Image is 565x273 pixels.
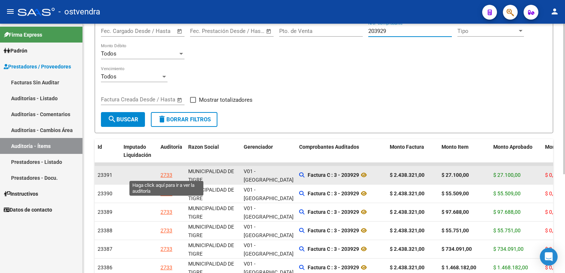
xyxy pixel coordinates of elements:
[457,28,517,34] span: Tipo
[6,7,15,16] mat-icon: menu
[188,167,238,192] div: - 30999284899
[545,246,559,252] span: $ 0,00
[493,191,521,196] span: $ 55.509,00
[185,139,241,164] datatable-header-cell: Razon Social
[221,28,257,34] input: End date
[158,116,211,123] span: Borrar Filtros
[308,227,359,233] strong: Factura C : 3 - 203929
[101,28,125,34] input: Start date
[188,241,238,266] div: - 30999284899
[390,227,424,233] strong: $ 2.438.321,00
[188,223,238,240] div: MUNICIPALIDAD DE TIGRE
[188,204,238,229] div: - 30999284899
[132,96,168,103] input: End date
[158,139,185,164] datatable-header-cell: Auditoría
[188,186,238,211] div: - 30999284899
[545,191,559,196] span: $ 0,00
[101,96,125,103] input: Start date
[244,187,294,201] span: V01 - [GEOGRAPHIC_DATA]
[441,144,468,150] span: Monto Item
[4,63,71,71] span: Prestadores / Proveedores
[98,227,112,233] span: 23388
[244,224,294,238] span: V01 - [GEOGRAPHIC_DATA]
[545,209,559,215] span: $ 0,00
[160,144,182,150] span: Auditoría
[188,204,238,221] div: MUNICIPALIDAD DE TIGRE
[493,172,521,178] span: $ 27.100,00
[58,4,100,20] span: - ostvendra
[188,144,219,150] span: Razon Social
[160,208,172,216] div: 2733
[390,191,424,196] strong: $ 2.438.321,00
[124,144,151,158] span: Imputado Liquidación
[101,112,145,127] button: Buscar
[188,223,238,248] div: - 30999284899
[299,144,359,150] span: Comprobantes Auditados
[265,27,273,36] button: Open calendar
[121,139,158,164] datatable-header-cell: Imputado Liquidación
[441,227,469,233] strong: $ 55.751,00
[98,209,112,215] span: 23389
[160,263,172,272] div: 2733
[132,28,168,34] input: End date
[390,144,424,150] span: Monto Factura
[108,115,116,124] mat-icon: search
[439,139,490,164] datatable-header-cell: Monto Item
[95,139,121,164] datatable-header-cell: Id
[550,7,559,16] mat-icon: person
[308,191,359,196] strong: Factura C : 3 - 203929
[493,144,532,150] span: Monto Aprobado
[101,73,116,80] span: Todos
[390,246,424,252] strong: $ 2.438.321,00
[441,191,469,196] strong: $ 55.509,00
[540,248,558,266] div: Open Intercom Messenger
[4,206,52,214] span: Datos de contacto
[241,139,296,164] datatable-header-cell: Gerenciador
[387,139,439,164] datatable-header-cell: Monto Factura
[199,95,253,104] span: Mostrar totalizadores
[160,245,172,253] div: 2733
[158,115,166,124] mat-icon: delete
[176,96,184,104] button: Open calendar
[101,50,116,57] span: Todos
[98,172,112,178] span: 23391
[441,209,469,215] strong: $ 97.688,00
[98,144,102,150] span: Id
[108,116,138,123] span: Buscar
[441,246,472,252] strong: $ 734.091,00
[4,190,38,198] span: Instructivos
[244,144,273,150] span: Gerenciador
[244,205,294,220] span: V01 - [GEOGRAPHIC_DATA]
[160,189,172,198] div: 2733
[244,168,294,183] span: V01 - [GEOGRAPHIC_DATA]
[98,264,112,270] span: 23386
[390,172,424,178] strong: $ 2.438.321,00
[390,209,424,215] strong: $ 2.438.321,00
[545,227,559,233] span: $ 0,00
[98,191,112,196] span: 23390
[160,171,172,179] div: 2733
[151,112,217,127] button: Borrar Filtros
[308,172,359,178] strong: Factura C : 3 - 203929
[188,167,238,184] div: MUNICIPALIDAD DE TIGRE
[190,28,214,34] input: Start date
[493,227,521,233] span: $ 55.751,00
[545,264,559,270] span: $ 0,00
[188,186,238,203] div: MUNICIPALIDAD DE TIGRE
[545,172,559,178] span: $ 0,00
[441,172,469,178] strong: $ 27.100,00
[244,242,294,257] span: V01 - [GEOGRAPHIC_DATA]
[493,209,521,215] span: $ 97.688,00
[176,27,184,36] button: Open calendar
[4,31,42,39] span: Firma Express
[390,264,424,270] strong: $ 2.438.321,00
[308,264,359,270] strong: Factura C : 3 - 203929
[490,139,542,164] datatable-header-cell: Monto Aprobado
[308,209,359,215] strong: Factura C : 3 - 203929
[160,226,172,235] div: 2733
[493,264,528,270] span: $ 1.468.182,00
[493,246,524,252] span: $ 734.091,00
[296,139,387,164] datatable-header-cell: Comprobantes Auditados
[98,246,112,252] span: 23387
[4,47,27,55] span: Padrón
